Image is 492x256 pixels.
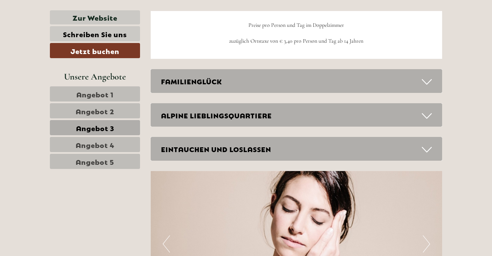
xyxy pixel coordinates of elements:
div: Guten Tag, wie können wir Ihnen helfen? [5,16,101,37]
span: Preise pro Person und Tag im Doppelzimmer zuzüglich Ortstaxe von € 3,40 pro Person und Tag ab 14 ... [229,22,363,44]
div: Guten Tag vom Mühlenerhof, vielen Dank für die Nachricht. Wir haben Ihnen gerade das Angebot gesc... [5,69,175,129]
span: Angebot 3 [76,123,114,132]
span: Angebot 4 [76,140,115,149]
small: 13:27 [100,61,261,66]
span: Angebot 5 [76,157,114,166]
div: Sie [100,40,261,45]
button: Senden [223,178,271,193]
div: ALPINE LIEBLINGSQUARTIERE [151,103,442,127]
small: 13:26 [10,31,98,36]
a: Zur Website [50,10,140,24]
div: FAMILIENGLÜCK [151,69,442,93]
button: Next [423,235,430,253]
span: Angebot 1 [76,89,114,99]
div: Sonntag [119,3,153,14]
button: Previous [163,235,170,253]
a: Schreiben Sie uns [50,26,140,41]
div: EINTAUCHEN UND LOSLASSEN [151,137,442,161]
a: Jetzt buchen [50,43,140,58]
div: Unsere Angebote [50,70,140,83]
div: [GEOGRAPHIC_DATA] [10,18,98,23]
div: [GEOGRAPHIC_DATA] [10,71,171,76]
div: Ich wollte nochmal ein Angebot für 3 Erwachsene und 1 Kind (3 Jahre). Gleicher Zeitraum [96,39,266,67]
span: Angebot 2 [76,106,114,116]
small: 14:32 [10,123,171,128]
